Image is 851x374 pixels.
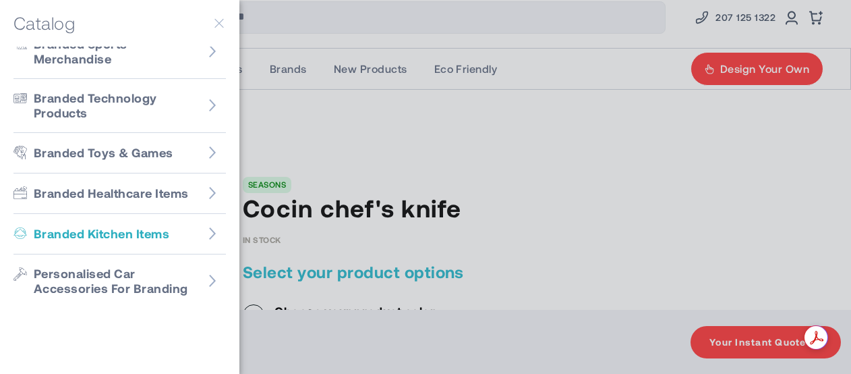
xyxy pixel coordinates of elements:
a: Go to Branded Sports Merchandise [13,25,226,79]
span: Branded Kitchen Items [34,226,169,242]
span: Branded Technology Products [34,90,199,121]
a: Go to Branded Technology Products [13,79,226,133]
h5: Catalog [13,14,75,33]
a: Go to Branded Toys & Games [13,133,226,173]
span: Branded Healthcare Items [34,186,189,201]
span: Branded Toys & Games [34,145,173,161]
span: Personalised Car Accessories For Branding [34,266,199,296]
a: Go to Personalised Car Accessories For Branding [13,255,226,308]
a: Go to Branded Kitchen Items [13,214,226,255]
span: Branded Sports Merchandise [34,36,199,67]
a: Go to Branded Healthcare Items [13,173,226,214]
